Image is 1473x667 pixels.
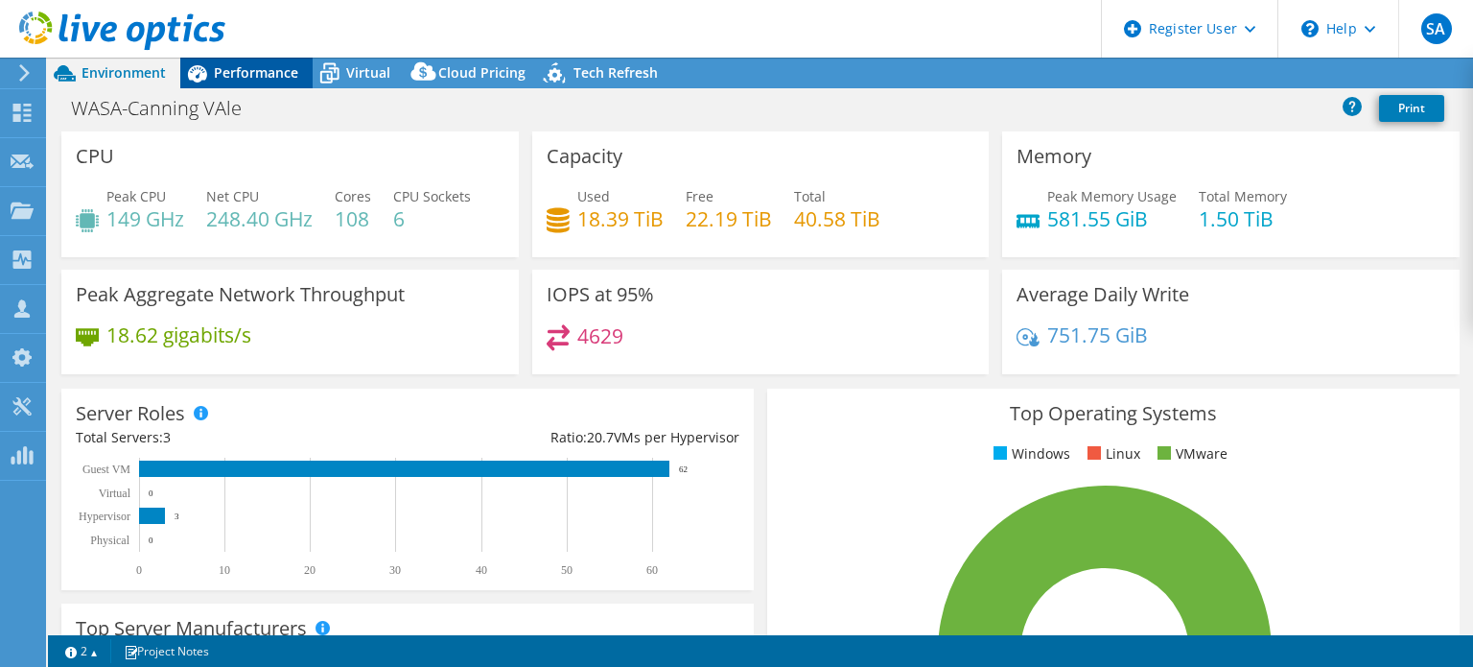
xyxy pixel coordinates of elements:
[175,512,179,521] text: 3
[1017,284,1189,305] h3: Average Daily Write
[1421,13,1452,44] span: SA
[679,465,688,474] text: 62
[547,146,622,167] h3: Capacity
[76,146,114,167] h3: CPU
[82,463,130,476] text: Guest VM
[62,98,271,119] h1: WASA-Canning VAle
[76,427,408,448] div: Total Servers:
[389,563,401,577] text: 30
[782,403,1445,424] h3: Top Operating Systems
[577,187,610,205] span: Used
[1153,443,1227,465] li: VMware
[646,563,658,577] text: 60
[149,488,153,498] text: 0
[1047,208,1177,229] h4: 581.55 GiB
[561,563,573,577] text: 50
[1083,443,1140,465] li: Linux
[106,324,251,345] h4: 18.62 gigabits/s
[335,208,371,229] h4: 108
[99,487,131,500] text: Virtual
[219,563,230,577] text: 10
[335,187,371,205] span: Cores
[1017,146,1091,167] h3: Memory
[76,403,185,424] h3: Server Roles
[794,187,826,205] span: Total
[136,563,142,577] text: 0
[476,563,487,577] text: 40
[1199,187,1287,205] span: Total Memory
[106,187,166,205] span: Peak CPU
[149,536,153,545] text: 0
[573,63,658,82] span: Tech Refresh
[587,428,614,446] span: 20.7
[304,563,316,577] text: 20
[393,208,471,229] h4: 6
[214,63,298,82] span: Performance
[989,443,1070,465] li: Windows
[577,325,623,346] h4: 4629
[106,208,184,229] h4: 149 GHz
[1047,187,1177,205] span: Peak Memory Usage
[1301,20,1319,37] svg: \n
[110,639,222,663] a: Project Notes
[1047,324,1148,345] h4: 751.75 GiB
[163,428,171,446] span: 3
[76,284,405,305] h3: Peak Aggregate Network Throughput
[794,208,880,229] h4: 40.58 TiB
[438,63,526,82] span: Cloud Pricing
[686,187,713,205] span: Free
[79,510,130,523] text: Hypervisor
[206,187,259,205] span: Net CPU
[90,534,129,547] text: Physical
[547,284,654,305] h3: IOPS at 95%
[686,208,772,229] h4: 22.19 TiB
[52,639,111,663] a: 2
[82,63,166,82] span: Environment
[1199,208,1287,229] h4: 1.50 TiB
[1379,95,1444,122] a: Print
[577,208,664,229] h4: 18.39 TiB
[206,208,313,229] h4: 248.40 GHz
[76,618,307,639] h3: Top Server Manufacturers
[393,187,471,205] span: CPU Sockets
[408,427,739,448] div: Ratio: VMs per Hypervisor
[346,63,390,82] span: Virtual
